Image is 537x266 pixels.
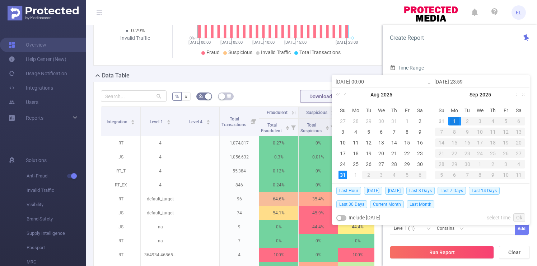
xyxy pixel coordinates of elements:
[167,119,171,121] i: icon: caret-up
[206,49,220,55] span: Fraud
[325,125,330,129] div: Sort
[435,116,448,127] td: August 31, 2025
[416,138,424,147] div: 16
[220,150,259,164] p: 1,056,632
[474,117,487,125] div: 3
[221,117,247,127] span: Total Transactions
[364,117,373,125] div: 29
[141,136,180,150] p: 4
[249,107,259,136] i: Filter menu
[338,171,347,179] div: 31
[220,178,259,192] p: 846
[435,171,448,179] div: 5
[516,5,522,20] span: EL
[403,160,411,168] div: 29
[434,77,526,86] input: End date
[459,227,464,232] i: icon: down
[437,117,446,125] div: 31
[474,159,487,170] td: October 1, 2025
[390,138,398,147] div: 14
[414,137,426,148] td: August 16, 2025
[414,170,426,180] td: September 6, 2025
[499,160,512,168] div: 3
[401,171,414,179] div: 5
[416,128,424,136] div: 9
[336,105,349,116] th: Sun
[401,159,414,170] td: August 29, 2025
[390,34,424,41] span: Create Report
[461,171,474,179] div: 7
[448,138,461,147] div: 15
[388,137,401,148] td: August 14, 2025
[377,138,386,147] div: 13
[27,212,86,226] span: Brand Safety
[27,169,86,183] span: Anti-Fraud
[435,137,448,148] td: September 14, 2025
[461,149,474,158] div: 23
[388,171,401,179] div: 4
[336,170,349,180] td: August 31, 2025
[131,122,135,124] i: icon: caret-down
[388,148,401,159] td: August 21, 2025
[336,159,349,170] td: August 24, 2025
[461,160,474,168] div: 30
[448,160,461,168] div: 29
[486,128,499,136] div: 11
[299,49,341,55] span: Total Transactions
[9,66,67,81] a: Usage Notification
[461,128,474,136] div: 9
[259,150,298,164] p: 0.3%
[362,137,375,148] td: August 12, 2025
[448,107,461,114] span: Mo
[349,170,362,180] td: September 1, 2025
[499,127,512,137] td: September 12, 2025
[461,159,474,170] td: September 30, 2025
[26,115,43,121] span: Reports
[362,127,375,137] td: August 5, 2025
[448,105,461,116] th: Mon
[401,127,414,137] td: August 8, 2025
[375,137,388,148] td: August 13, 2025
[306,110,327,115] span: Suspicious
[414,148,426,159] td: August 23, 2025
[403,149,411,158] div: 22
[9,38,46,52] a: Overview
[364,160,373,168] div: 26
[461,107,474,114] span: Tu
[285,127,289,129] i: icon: caret-down
[486,127,499,137] td: September 11, 2025
[190,36,195,41] tspan: 0%
[401,116,414,127] td: August 1, 2025
[414,127,426,137] td: August 9, 2025
[426,227,431,232] i: icon: down
[435,149,448,158] div: 21
[486,149,499,158] div: 25
[220,136,259,150] p: 1,074,817
[380,87,393,102] a: 2025
[26,153,47,167] span: Solutions
[448,117,461,125] div: 1
[474,171,487,179] div: 8
[336,148,349,159] td: August 17, 2025
[461,170,474,180] td: October 7, 2025
[349,148,362,159] td: August 18, 2025
[486,138,499,147] div: 18
[499,137,512,148] td: September 19, 2025
[448,137,461,148] td: September 15, 2025
[499,170,512,180] td: October 10, 2025
[499,105,512,116] th: Fri
[486,105,499,116] th: Thu
[435,128,448,136] div: 7
[403,138,411,147] div: 15
[414,116,426,127] td: August 2, 2025
[261,123,283,133] span: Total Fraudulent
[437,223,459,234] div: Contains
[499,159,512,170] td: October 3, 2025
[474,170,487,180] td: October 8, 2025
[299,164,338,178] p: 0%
[375,107,388,114] span: We
[351,36,354,41] tspan: 0
[377,160,386,168] div: 27
[284,40,307,45] tspan: [DATE] 15:00
[375,116,388,127] td: July 30, 2025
